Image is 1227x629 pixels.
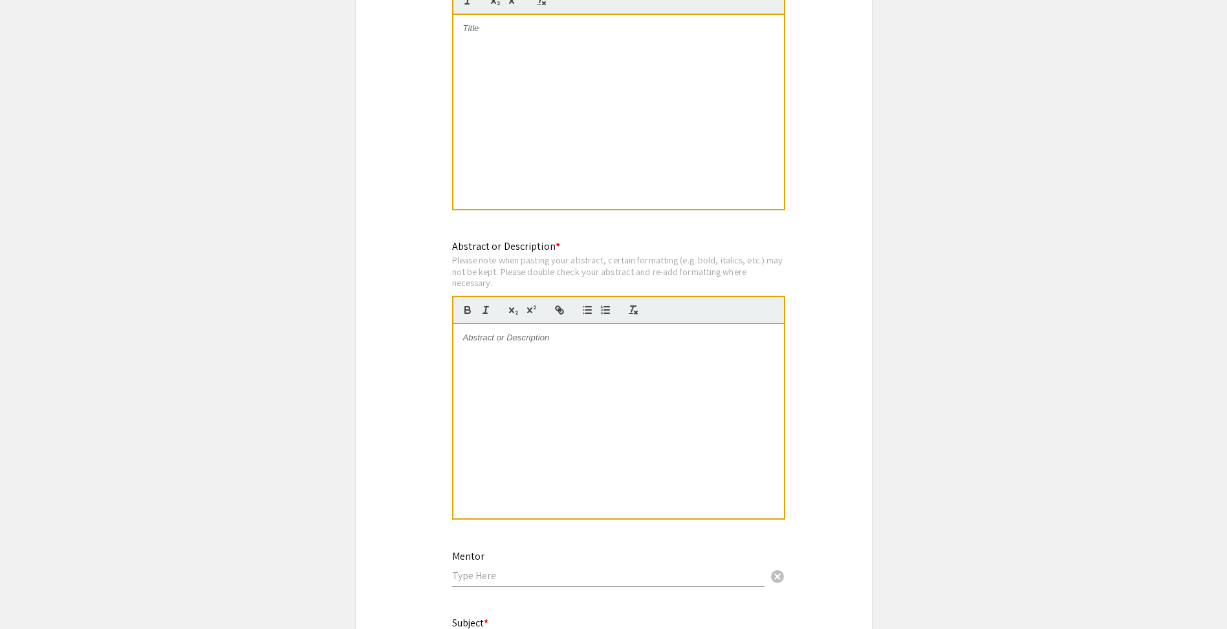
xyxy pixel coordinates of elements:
[452,254,785,289] div: Please note when pasting your abstract, certain formatting (e.g. bold, italics, etc.) may not be ...
[10,571,55,619] iframe: Chat
[452,549,484,563] mat-label: Mentor
[452,239,560,253] mat-label: Abstract or Description
[452,569,765,582] input: Type Here
[770,569,785,584] span: cancel
[765,563,790,589] button: Clear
